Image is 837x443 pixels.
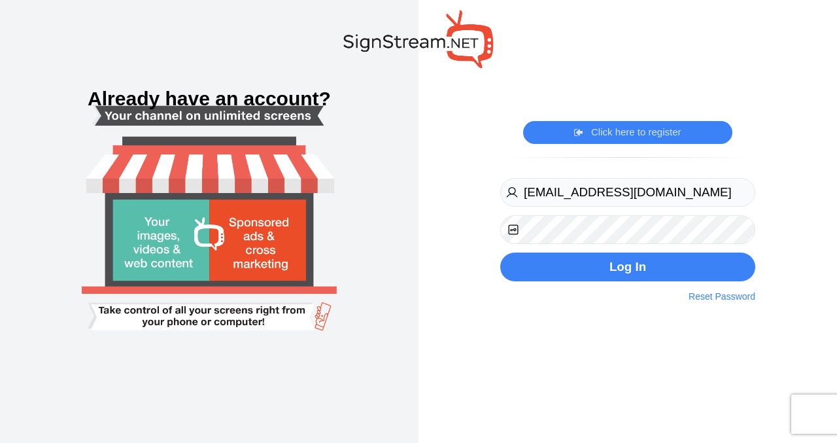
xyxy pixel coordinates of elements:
[500,253,755,282] button: Log In
[689,290,755,304] a: Reset Password
[13,89,405,109] h3: Already have an account?
[343,10,494,68] img: SignStream.NET
[500,178,755,207] input: Username
[772,380,837,443] iframe: Chat Widget
[574,126,681,139] a: Click here to register
[52,46,366,397] img: Smart tv login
